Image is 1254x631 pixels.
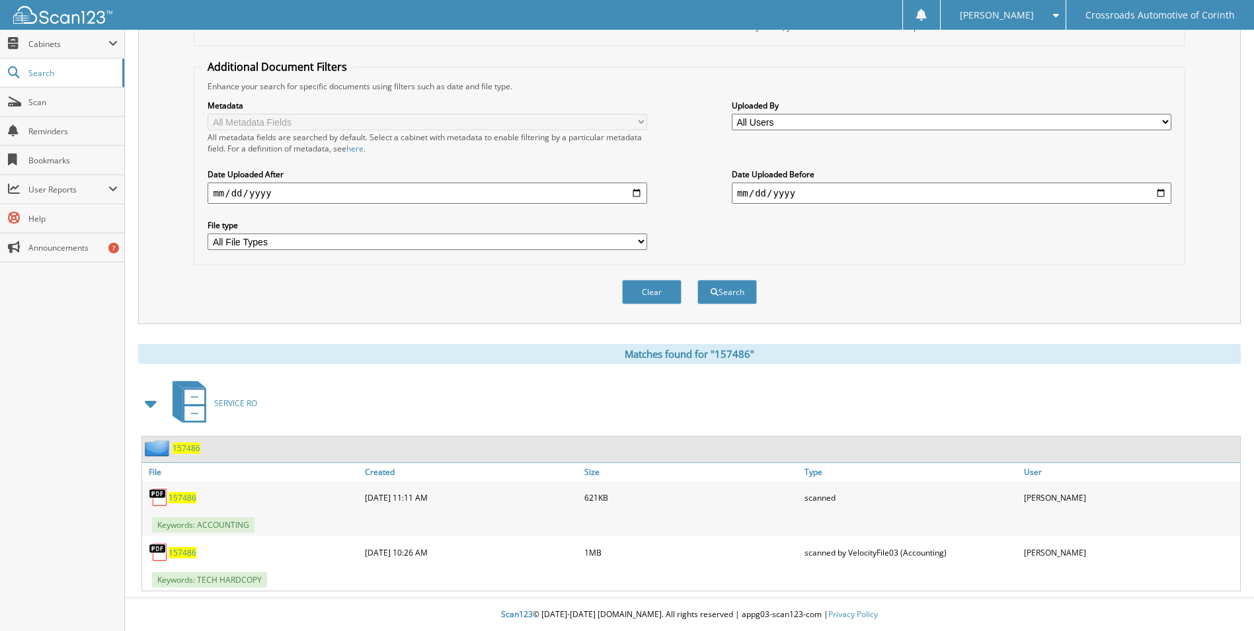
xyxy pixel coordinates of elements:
label: Metadata [208,100,647,111]
label: Date Uploaded After [208,169,647,180]
span: Scan [28,97,118,108]
a: Created [362,463,581,481]
div: 7 [108,243,119,253]
label: Uploaded By [732,100,1171,111]
span: Announcements [28,242,118,253]
div: © [DATE]-[DATE] [DOMAIN_NAME]. All rights reserved | appg03-scan123-com | [125,599,1254,631]
span: Search [28,67,116,79]
a: Type [801,463,1021,481]
img: scan123-logo-white.svg [13,6,112,24]
div: scanned by VelocityFile03 (Accounting) [801,539,1021,566]
span: Scan123 [501,609,533,620]
span: Cabinets [28,38,108,50]
input: end [732,183,1171,204]
div: [DATE] 11:11 AM [362,484,581,511]
a: Privacy Policy [828,609,878,620]
img: PDF.png [149,542,169,562]
a: 157486 [173,442,200,454]
a: here [346,143,364,154]
span: Keywords: TECH HARDCOPY [152,572,267,587]
a: File [142,463,362,481]
a: Size [581,463,801,481]
span: SERVICE RO [214,398,257,409]
span: User Reports [28,184,108,195]
div: 621KB [581,484,801,511]
div: [DATE] 10:26 AM [362,539,581,566]
a: SERVICE RO [165,377,257,429]
legend: Additional Document Filters [201,60,354,74]
span: Bookmarks [28,155,118,166]
input: start [208,183,647,204]
span: Help [28,213,118,224]
label: File type [208,220,647,231]
div: 1MB [581,539,801,566]
span: [PERSON_NAME] [960,11,1034,19]
label: Date Uploaded Before [732,169,1171,180]
a: 157486 [169,547,196,558]
div: All metadata fields are searched by default. Select a cabinet with metadata to enable filtering b... [208,132,647,154]
img: folder2.png [145,440,173,456]
span: Reminders [28,126,118,137]
span: Crossroads Automotive of Corinth [1085,11,1235,19]
span: Keywords: ACCOUNTING [152,517,255,532]
div: Enhance your search for specific documents using filters such as date and file type. [201,81,1177,92]
div: [PERSON_NAME] [1021,539,1240,566]
img: PDF.png [149,487,169,507]
div: Matches found for "157486" [138,344,1241,364]
a: 157486 [169,492,196,503]
iframe: Chat Widget [1188,568,1254,631]
div: [PERSON_NAME] [1021,484,1240,511]
a: User [1021,463,1240,481]
button: Clear [622,280,682,304]
button: Search [697,280,757,304]
div: scanned [801,484,1021,511]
